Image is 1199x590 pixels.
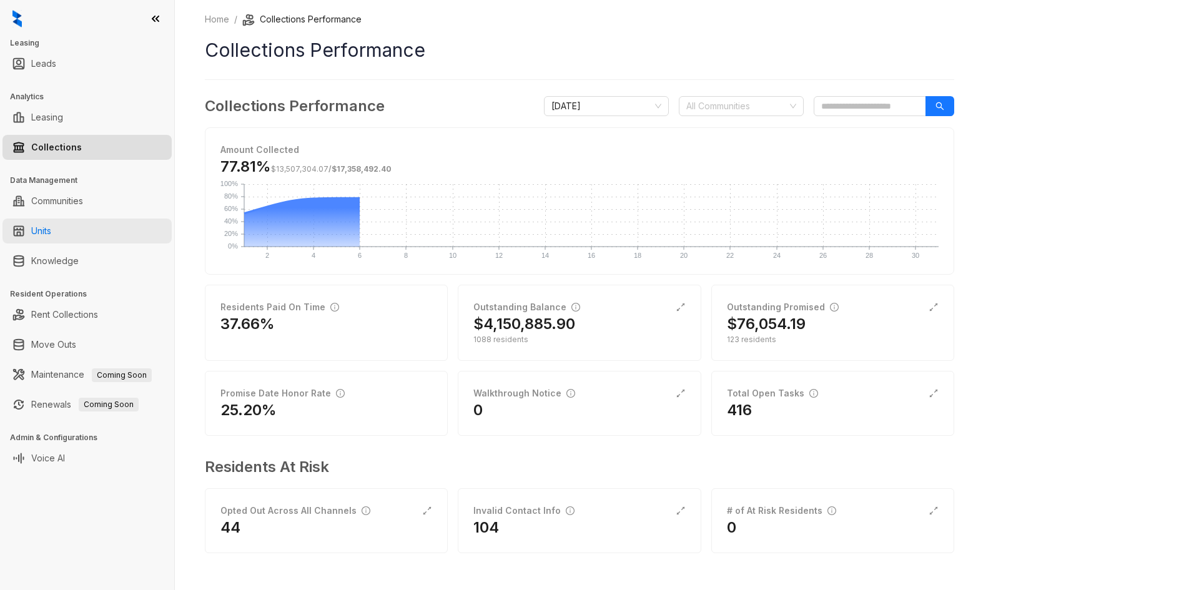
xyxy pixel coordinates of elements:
h2: 416 [727,400,752,420]
li: Move Outs [2,332,172,357]
div: Opted Out Across All Channels [220,504,370,518]
div: 1088 residents [473,334,685,345]
h3: Analytics [10,91,174,102]
span: October 2025 [551,97,661,116]
text: 40% [224,217,238,225]
text: 26 [819,252,827,259]
h3: Data Management [10,175,174,186]
li: Collections [2,135,172,160]
li: Rent Collections [2,302,172,327]
h2: 37.66% [220,314,275,334]
h1: Collections Performance [205,36,954,64]
h2: $76,054.19 [727,314,806,334]
span: info-circle [566,506,575,515]
text: 28 [866,252,873,259]
h3: Leasing [10,37,174,49]
span: expand-alt [676,302,686,312]
span: Coming Soon [92,368,152,382]
span: info-circle [566,389,575,398]
span: expand-alt [929,506,939,516]
text: 12 [495,252,503,259]
h3: Collections Performance [205,95,385,117]
text: 0% [228,242,238,250]
span: expand-alt [676,388,686,398]
a: Rent Collections [31,302,98,327]
text: 16 [588,252,595,259]
text: 14 [541,252,549,259]
h2: $4,150,885.90 [473,314,575,334]
div: Outstanding Balance [473,300,580,314]
text: 4 [312,252,315,259]
div: 123 residents [727,334,939,345]
text: 80% [224,192,238,200]
strong: Amount Collected [220,144,299,155]
span: search [935,102,944,111]
a: Leasing [31,105,63,130]
span: expand-alt [929,388,939,398]
div: Residents Paid On Time [220,300,339,314]
a: Home [202,12,232,26]
span: $13,507,304.07 [271,164,328,174]
div: Total Open Tasks [727,386,818,400]
span: info-circle [827,506,836,515]
h2: 44 [220,518,240,538]
text: 10 [449,252,456,259]
span: / [271,164,392,174]
li: Voice AI [2,446,172,471]
h2: 25.20% [220,400,277,420]
a: Move Outs [31,332,76,357]
text: 8 [404,252,408,259]
span: info-circle [571,303,580,312]
text: 20 [680,252,688,259]
h3: Resident Operations [10,288,174,300]
text: 100% [220,180,238,187]
div: Invalid Contact Info [473,504,575,518]
span: expand-alt [929,302,939,312]
text: 22 [726,252,734,259]
li: Maintenance [2,362,172,387]
a: RenewalsComing Soon [31,392,139,417]
h2: 0 [727,518,736,538]
span: info-circle [330,303,339,312]
span: info-circle [362,506,370,515]
h3: Residents At Risk [205,456,944,478]
text: 24 [773,252,781,259]
li: Renewals [2,392,172,417]
a: Units [31,219,51,243]
text: 60% [224,205,238,212]
text: 20% [224,230,238,237]
img: logo [12,10,22,27]
li: Communities [2,189,172,214]
li: Units [2,219,172,243]
span: expand-alt [422,506,432,516]
span: info-circle [809,389,818,398]
div: Walkthrough Notice [473,386,575,400]
text: 2 [265,252,269,259]
a: Leads [31,51,56,76]
li: Leads [2,51,172,76]
span: $17,358,492.40 [332,164,392,174]
h2: 104 [473,518,499,538]
h3: 77.81% [220,157,392,177]
div: Outstanding Promised [727,300,839,314]
li: / [234,12,237,26]
span: expand-alt [676,506,686,516]
span: Coming Soon [79,398,139,411]
li: Collections Performance [242,12,362,26]
div: # of At Risk Residents [727,504,836,518]
h3: Admin & Configurations [10,432,174,443]
li: Knowledge [2,248,172,273]
text: 18 [634,252,641,259]
span: info-circle [830,303,839,312]
a: Knowledge [31,248,79,273]
a: Collections [31,135,82,160]
text: 6 [358,252,362,259]
a: Voice AI [31,446,65,471]
li: Leasing [2,105,172,130]
div: Promise Date Honor Rate [220,386,345,400]
a: Communities [31,189,83,214]
span: info-circle [336,389,345,398]
text: 30 [912,252,919,259]
h2: 0 [473,400,483,420]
